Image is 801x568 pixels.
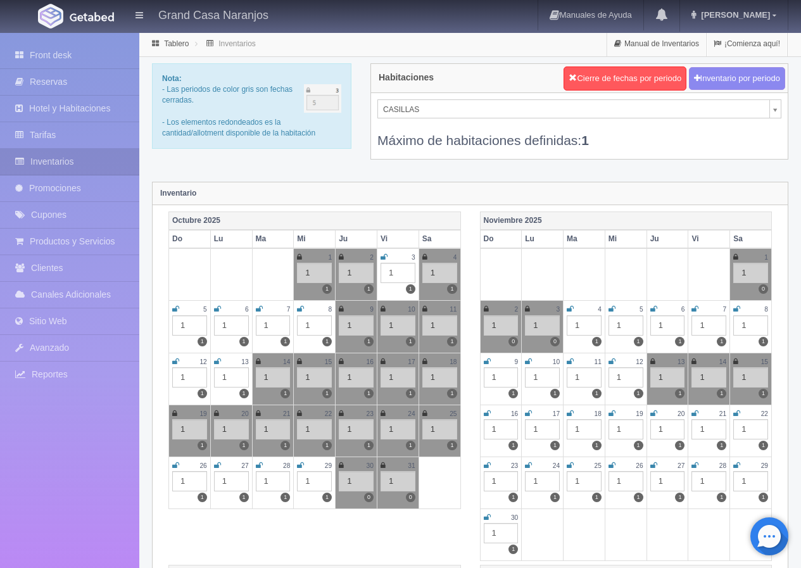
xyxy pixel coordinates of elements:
[634,337,643,346] label: 1
[152,63,351,149] div: - Las periodos de color gris son fechas cerradas. - Los elementos redondeados es la cantidad/allo...
[364,389,374,398] label: 1
[719,358,726,365] small: 14
[241,358,248,365] small: 13
[256,315,291,336] div: 1
[241,410,248,417] small: 20
[484,523,519,543] div: 1
[553,358,560,365] small: 10
[525,419,560,439] div: 1
[592,441,602,450] label: 1
[172,315,207,336] div: 1
[210,230,252,248] th: Lu
[511,514,518,521] small: 30
[381,315,415,336] div: 1
[70,12,114,22] img: Getabed
[406,337,415,346] label: 1
[297,315,332,336] div: 1
[304,84,341,113] img: cutoff.png
[764,254,768,261] small: 1
[408,358,415,365] small: 17
[595,410,602,417] small: 18
[283,410,290,417] small: 21
[759,389,768,398] label: 1
[198,493,207,502] label: 1
[325,358,332,365] small: 15
[650,471,685,491] div: 1
[322,389,332,398] label: 1
[283,358,290,365] small: 14
[367,358,374,365] small: 16
[322,284,332,294] label: 1
[406,284,415,294] label: 1
[336,230,377,248] th: Ju
[553,462,560,469] small: 24
[759,337,768,346] label: 1
[322,337,332,346] label: 1
[370,254,374,261] small: 2
[383,100,764,119] span: CASILLAS
[281,337,290,346] label: 1
[567,315,602,336] div: 1
[691,315,726,336] div: 1
[381,419,415,439] div: 1
[283,462,290,469] small: 28
[650,315,685,336] div: 1
[364,493,374,502] label: 0
[511,462,518,469] small: 23
[515,306,519,313] small: 2
[688,230,730,248] th: Vi
[297,367,332,388] div: 1
[681,306,685,313] small: 6
[381,471,415,491] div: 1
[214,367,249,388] div: 1
[287,306,291,313] small: 7
[719,410,726,417] small: 21
[218,39,256,48] a: Inventarios
[199,462,206,469] small: 26
[508,389,518,398] label: 1
[447,441,457,450] label: 1
[592,493,602,502] label: 1
[592,389,602,398] label: 1
[364,441,374,450] label: 1
[367,410,374,417] small: 23
[564,230,605,248] th: Ma
[377,118,781,149] div: Máximo de habitaciones definidas:
[339,263,374,283] div: 1
[484,315,519,336] div: 1
[650,419,685,439] div: 1
[678,358,684,365] small: 13
[550,389,560,398] label: 1
[567,471,602,491] div: 1
[592,337,602,346] label: 1
[508,337,518,346] label: 0
[447,389,457,398] label: 1
[636,358,643,365] small: 12
[294,230,336,248] th: Mi
[761,410,768,417] small: 22
[297,263,332,283] div: 1
[447,284,457,294] label: 1
[607,32,706,56] a: Manual de Inventarios
[214,315,249,336] div: 1
[406,441,415,450] label: 1
[160,189,196,198] strong: Inventario
[339,367,374,388] div: 1
[364,284,374,294] label: 1
[480,211,772,230] th: Noviembre 2025
[508,493,518,502] label: 1
[339,419,374,439] div: 1
[239,337,249,346] label: 1
[162,74,182,83] b: Nota:
[339,315,374,336] div: 1
[453,254,457,261] small: 4
[733,263,768,283] div: 1
[525,367,560,388] div: 1
[480,230,522,248] th: Do
[678,462,684,469] small: 27
[377,99,781,118] a: CASILLAS
[281,389,290,398] label: 1
[381,367,415,388] div: 1
[245,306,249,313] small: 6
[609,471,643,491] div: 1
